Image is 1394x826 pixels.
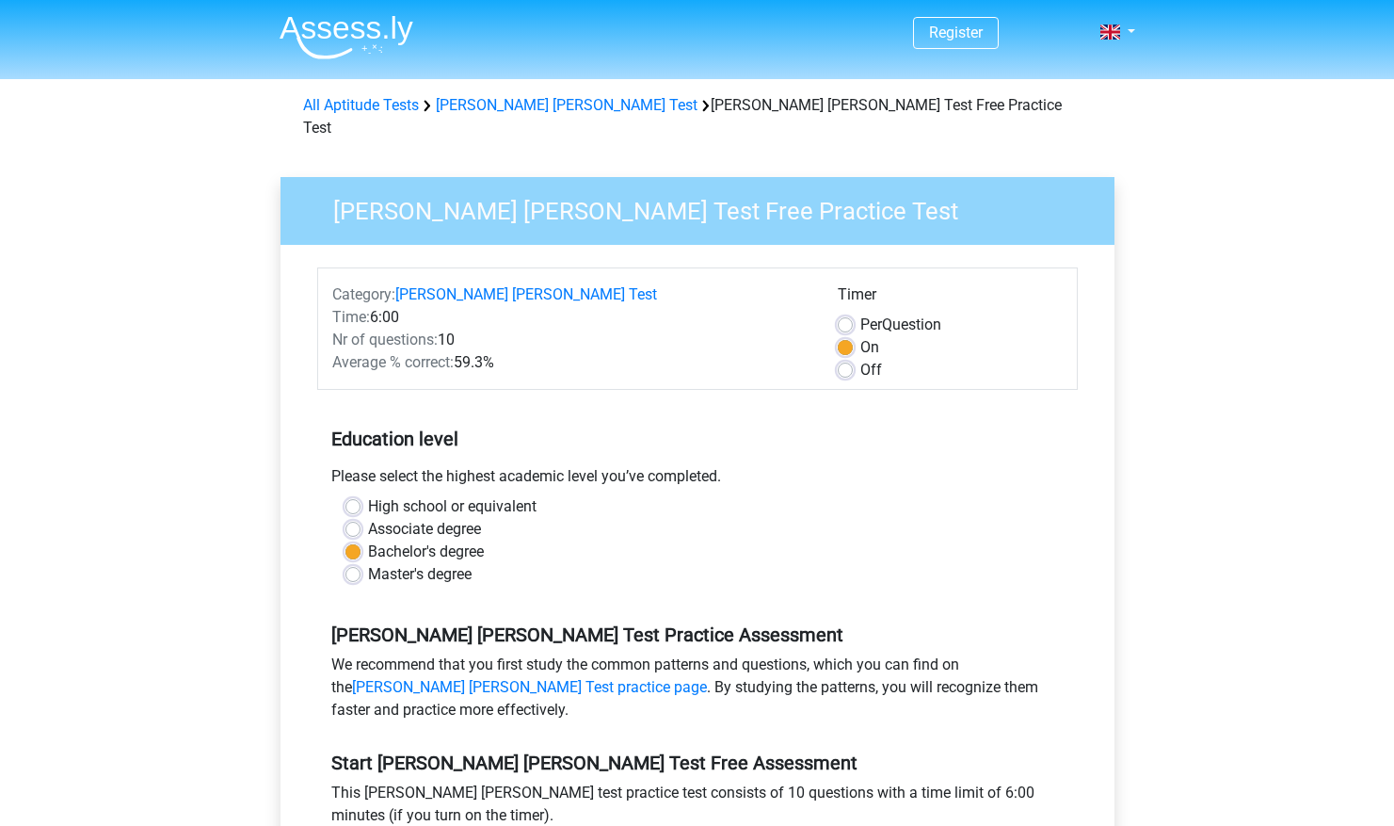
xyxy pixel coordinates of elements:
div: [PERSON_NAME] [PERSON_NAME] Test Free Practice Test [296,94,1099,139]
div: 10 [318,329,824,351]
label: Off [860,359,882,381]
img: Assessly [280,15,413,59]
span: Time: [332,308,370,326]
div: Timer [838,283,1063,314]
label: Question [860,314,941,336]
label: Bachelor's degree [368,541,484,563]
h3: [PERSON_NAME] [PERSON_NAME] Test Free Practice Test [311,189,1100,226]
a: [PERSON_NAME] [PERSON_NAME] Test practice page [352,678,707,696]
div: 6:00 [318,306,824,329]
a: All Aptitude Tests [303,96,419,114]
a: Register [929,24,983,41]
label: Master's degree [368,563,472,586]
span: Category: [332,285,395,303]
div: Please select the highest academic level you’ve completed. [317,465,1078,495]
a: [PERSON_NAME] [PERSON_NAME] Test [436,96,697,114]
label: On [860,336,879,359]
h5: Education level [331,420,1064,458]
span: Average % correct: [332,353,454,371]
label: Associate degree [368,518,481,541]
h5: [PERSON_NAME] [PERSON_NAME] Test Practice Assessment [331,624,1064,646]
div: We recommend that you first study the common patterns and questions, which you can find on the . ... [317,654,1078,729]
span: Per [860,316,882,333]
span: Nr of questions: [332,331,438,348]
div: 59.3% [318,351,824,374]
label: High school or equivalent [368,495,537,518]
a: [PERSON_NAME] [PERSON_NAME] Test [395,285,657,303]
h5: Start [PERSON_NAME] [PERSON_NAME] Test Free Assessment [331,752,1064,774]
